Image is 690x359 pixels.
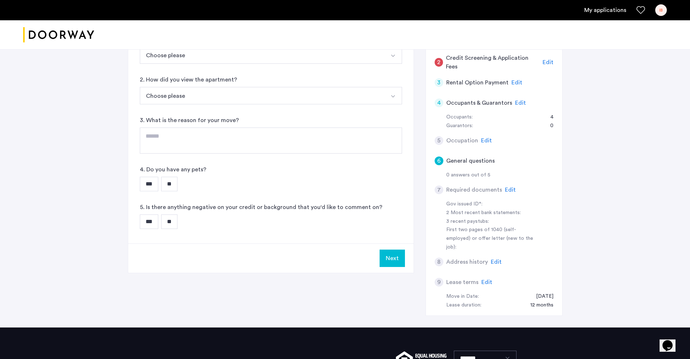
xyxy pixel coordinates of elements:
div: 4 [543,113,553,122]
label: 5. Is there anything negative on your credit or background that you'd like to comment on? [140,203,382,212]
h5: Address history [446,258,488,266]
h5: Rental Option Payment [446,78,509,87]
div: IB [655,4,667,16]
div: 0 [543,122,553,130]
iframe: chat widget [660,330,683,352]
div: 9 [435,278,443,287]
button: Select option [140,87,385,104]
div: Lease duration: [446,301,481,310]
span: Edit [491,259,502,265]
button: Next [380,250,405,267]
span: Edit [481,138,492,143]
div: Gov issued ID*: [446,200,538,209]
div: 4 [435,99,443,107]
h5: Occupation [446,136,478,145]
div: 2 Most recent bank statements: [446,209,538,217]
div: 8 [435,258,443,266]
span: Edit [511,80,522,85]
div: Move in Date: [446,292,479,301]
label: 3. What is the reason for your move? [140,116,239,125]
label: 2. How did you view the apartment? [140,75,237,84]
div: 3 recent paystubs: [446,217,538,226]
span: Edit [543,59,553,65]
a: Favorites [636,6,645,14]
span: Edit [481,279,492,285]
div: 7 [435,185,443,194]
img: arrow [390,93,396,99]
h5: Required documents [446,185,502,194]
h5: General questions [446,156,495,165]
h5: Occupants & Guarantors [446,99,512,107]
div: 6 [435,156,443,165]
div: 2 [435,58,443,67]
label: 4. Do you have any pets? [140,165,206,174]
div: Occupants: [446,113,473,122]
h5: Lease terms [446,278,478,287]
div: 0 answers out of 5 [446,171,553,180]
div: 3 [435,78,443,87]
button: Select option [385,46,402,64]
button: Select option [385,87,402,104]
div: 09/01/2025 [529,292,553,301]
a: My application [584,6,626,14]
a: Cazamio logo [23,21,94,49]
div: 12 months [523,301,553,310]
img: logo [23,21,94,49]
span: Edit [515,100,526,106]
span: Edit [505,187,516,193]
button: Select option [140,46,385,64]
h5: Credit Screening & Application Fees [446,54,540,71]
div: First two pages of 1040 (self-employed) or offer letter (new to the job): [446,226,538,252]
img: arrow [390,53,396,59]
div: 5 [435,136,443,145]
div: Guarantors: [446,122,473,130]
